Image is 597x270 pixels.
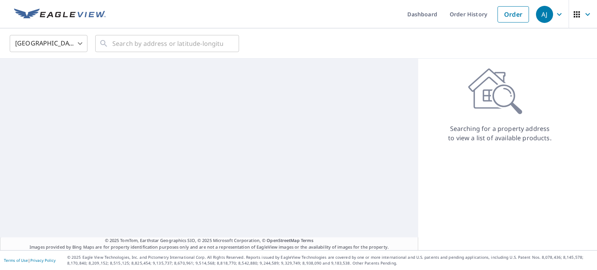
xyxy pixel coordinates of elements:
[536,6,553,23] div: AJ
[14,9,106,20] img: EV Logo
[10,33,87,54] div: [GEOGRAPHIC_DATA]
[105,237,314,244] span: © 2025 TomTom, Earthstar Geographics SIO, © 2025 Microsoft Corporation, ©
[448,124,552,143] p: Searching for a property address to view a list of available products.
[4,258,28,263] a: Terms of Use
[267,237,299,243] a: OpenStreetMap
[67,254,593,266] p: © 2025 Eagle View Technologies, Inc. and Pictometry International Corp. All Rights Reserved. Repo...
[497,6,529,23] a: Order
[4,258,56,263] p: |
[30,258,56,263] a: Privacy Policy
[112,33,223,54] input: Search by address or latitude-longitude
[301,237,314,243] a: Terms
